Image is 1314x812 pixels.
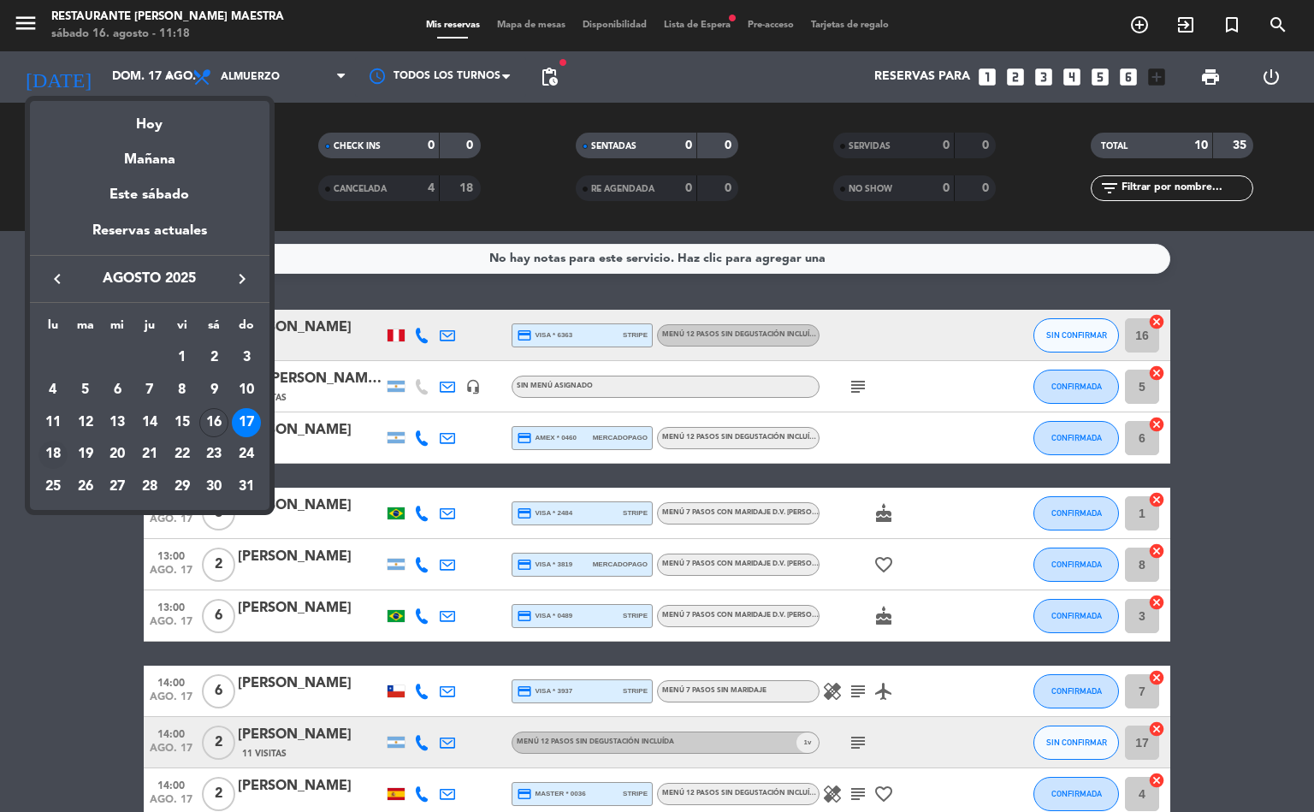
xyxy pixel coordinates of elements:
[227,268,257,290] button: keyboard_arrow_right
[133,316,166,342] th: jueves
[101,406,133,439] td: 13 de agosto de 2025
[198,374,231,406] td: 9 de agosto de 2025
[166,342,198,375] td: 1 de agosto de 2025
[103,376,132,405] div: 6
[71,408,100,437] div: 12
[69,439,102,471] td: 19 de agosto de 2025
[133,406,166,439] td: 14 de agosto de 2025
[69,374,102,406] td: 5 de agosto de 2025
[230,471,263,503] td: 31 de agosto de 2025
[198,316,231,342] th: sábado
[101,374,133,406] td: 6 de agosto de 2025
[168,408,197,437] div: 15
[30,101,269,136] div: Hoy
[135,408,164,437] div: 14
[71,472,100,501] div: 26
[103,441,132,470] div: 20
[199,441,228,470] div: 23
[38,441,68,470] div: 18
[166,374,198,406] td: 8 de agosto de 2025
[38,472,68,501] div: 25
[69,316,102,342] th: martes
[37,374,69,406] td: 4 de agosto de 2025
[199,472,228,501] div: 30
[232,269,252,289] i: keyboard_arrow_right
[232,376,261,405] div: 10
[198,471,231,503] td: 30 de agosto de 2025
[101,316,133,342] th: miércoles
[232,343,261,372] div: 3
[135,441,164,470] div: 21
[38,408,68,437] div: 11
[73,268,227,290] span: agosto 2025
[71,376,100,405] div: 5
[232,472,261,501] div: 31
[69,471,102,503] td: 26 de agosto de 2025
[37,471,69,503] td: 25 de agosto de 2025
[37,316,69,342] th: lunes
[198,406,231,439] td: 16 de agosto de 2025
[103,408,132,437] div: 13
[37,406,69,439] td: 11 de agosto de 2025
[232,441,261,470] div: 24
[166,406,198,439] td: 15 de agosto de 2025
[232,408,261,437] div: 17
[199,376,228,405] div: 9
[199,408,228,437] div: 16
[166,316,198,342] th: viernes
[230,439,263,471] td: 24 de agosto de 2025
[38,376,68,405] div: 4
[198,439,231,471] td: 23 de agosto de 2025
[135,376,164,405] div: 7
[168,376,197,405] div: 8
[37,342,166,375] td: AGO.
[133,471,166,503] td: 28 de agosto de 2025
[69,406,102,439] td: 12 de agosto de 2025
[42,268,73,290] button: keyboard_arrow_left
[37,439,69,471] td: 18 de agosto de 2025
[135,472,164,501] div: 28
[30,171,269,219] div: Este sábado
[230,316,263,342] th: domingo
[30,220,269,255] div: Reservas actuales
[230,374,263,406] td: 10 de agosto de 2025
[198,342,231,375] td: 2 de agosto de 2025
[230,342,263,375] td: 3 de agosto de 2025
[47,269,68,289] i: keyboard_arrow_left
[230,406,263,439] td: 17 de agosto de 2025
[71,441,100,470] div: 19
[133,439,166,471] td: 21 de agosto de 2025
[133,374,166,406] td: 7 de agosto de 2025
[30,136,269,171] div: Mañana
[166,439,198,471] td: 22 de agosto de 2025
[101,471,133,503] td: 27 de agosto de 2025
[168,343,197,372] div: 1
[166,471,198,503] td: 29 de agosto de 2025
[103,472,132,501] div: 27
[168,441,197,470] div: 22
[168,472,197,501] div: 29
[199,343,228,372] div: 2
[101,439,133,471] td: 20 de agosto de 2025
